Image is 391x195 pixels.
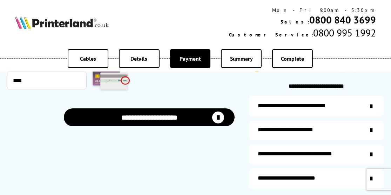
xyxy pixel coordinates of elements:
span: Customer Service: [229,32,313,38]
img: Printerland Logo [15,16,109,29]
a: secure-website [249,169,384,189]
span: 0800 995 1992 [313,26,376,39]
span: Complete [281,55,304,62]
span: Cables [80,55,96,62]
span: Payment [180,55,201,62]
span: Details [131,55,148,62]
div: Mon - Fri 9:00am - 5:30pm [229,7,376,13]
a: 0800 840 3699 [309,13,376,26]
a: items-arrive [249,120,384,140]
span: Sales: [281,19,309,25]
a: additional-ink [249,96,384,116]
a: additional-cables [249,144,384,164]
span: Summary [230,55,253,62]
